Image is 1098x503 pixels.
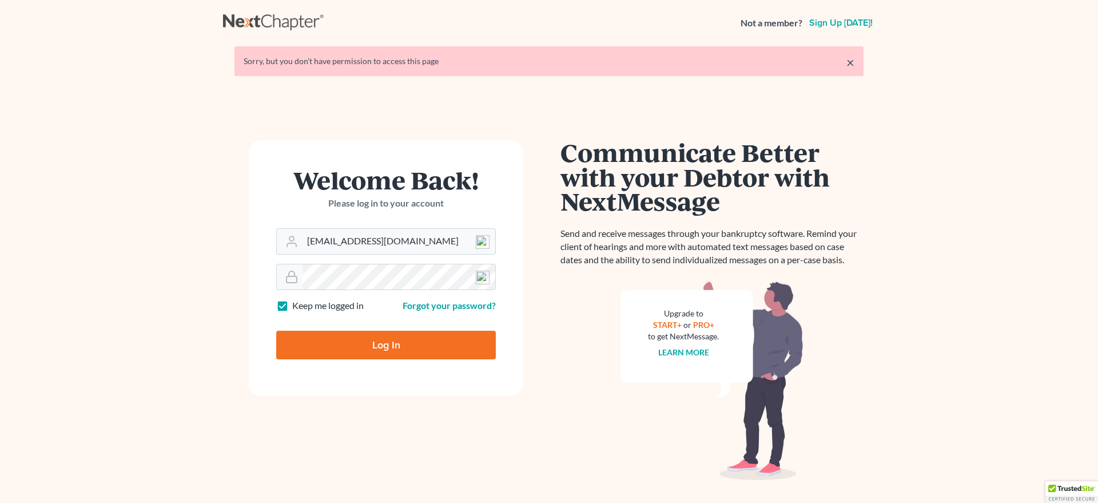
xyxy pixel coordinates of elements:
p: Send and receive messages through your bankruptcy software. Remind your client of hearings and mo... [560,227,864,267]
div: to get NextMessage. [648,331,719,342]
a: PRO+ [693,320,714,330]
div: Sorry, but you don't have permission to access this page [244,56,854,67]
img: npw-badge-icon-locked.svg [476,271,490,284]
strong: Not a member? [741,17,802,30]
a: Learn more [658,347,709,357]
p: Please log in to your account [276,197,496,210]
h1: Communicate Better with your Debtor with NextMessage [560,140,864,213]
a: START+ [653,320,682,330]
span: or [683,320,691,330]
a: Forgot your password? [403,300,496,311]
label: Keep me logged in [292,299,364,312]
h1: Welcome Back! [276,168,496,192]
input: Email Address [303,229,495,254]
div: Upgrade to [648,308,719,319]
a: Sign up [DATE]! [807,18,875,27]
img: npw-badge-icon-locked.svg [476,235,490,249]
img: nextmessage_bg-59042aed3d76b12b5cd301f8e5b87938c9018125f34e5fa2b7a6b67550977c72.svg [620,280,803,481]
a: × [846,56,854,69]
div: TrustedSite Certified [1045,481,1098,503]
input: Log In [276,331,496,359]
